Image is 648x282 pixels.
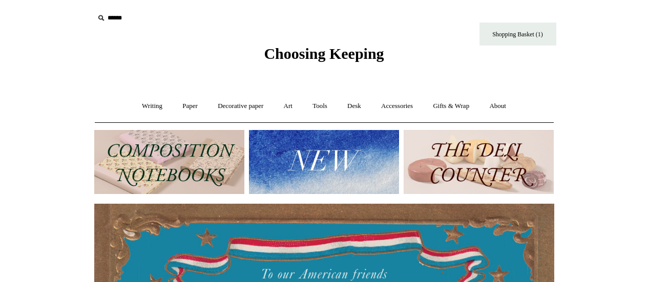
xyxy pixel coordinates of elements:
span: Choosing Keeping [264,45,384,62]
a: Paper [173,93,207,120]
img: 202302 Composition ledgers.jpg__PID:69722ee6-fa44-49dd-a067-31375e5d54ec [94,130,244,194]
a: Decorative paper [208,93,273,120]
img: New.jpg__PID:f73bdf93-380a-4a35-bcfe-7823039498e1 [249,130,399,194]
a: Choosing Keeping [264,53,384,60]
img: The Deli Counter [404,130,554,194]
a: Tools [303,93,337,120]
a: Desk [338,93,370,120]
a: Accessories [372,93,422,120]
a: Gifts & Wrap [424,93,478,120]
a: Shopping Basket (1) [479,23,556,46]
a: Art [275,93,302,120]
a: About [480,93,515,120]
a: Writing [133,93,172,120]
